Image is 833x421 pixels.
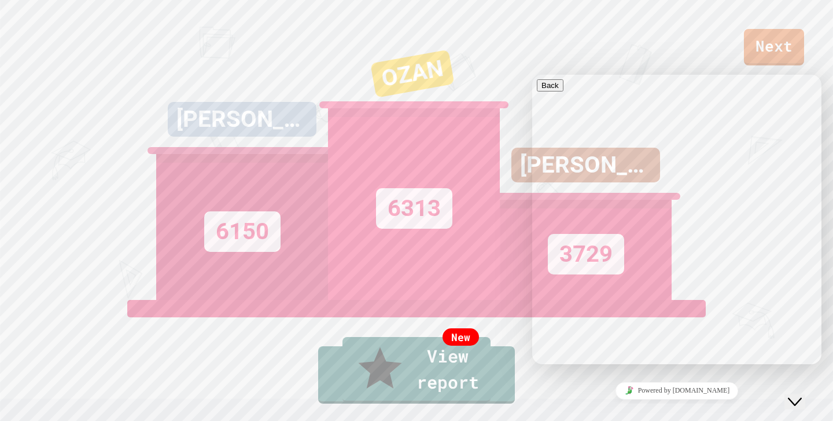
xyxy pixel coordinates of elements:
[532,75,821,364] iframe: chat widget
[168,102,316,137] div: [PERSON_NAME]
[784,375,821,409] iframe: chat widget
[443,328,479,346] div: New
[744,29,804,65] a: Next
[342,337,491,403] a: View report
[532,378,821,404] iframe: chat widget
[370,50,454,98] div: OZAN
[204,211,281,252] div: 6150
[511,148,660,182] div: [PERSON_NAME]
[376,188,452,229] div: 6313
